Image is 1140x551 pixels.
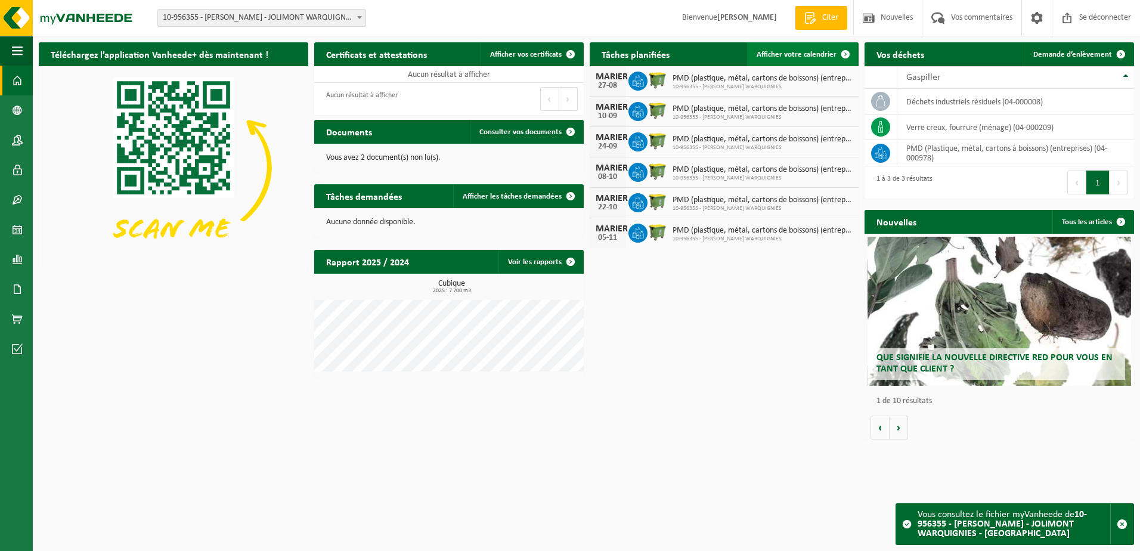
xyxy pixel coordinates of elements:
[320,86,398,112] div: Aucun résultat à afficher
[871,416,890,439] button: Précédent
[897,140,1134,166] td: PMD (Plastique, métal, cartons à boissons) (entreprises) (04-000978)
[326,218,572,227] p: Aucune donnée disponible.
[596,103,619,112] div: MARIER
[673,175,853,182] span: 10-956355 - [PERSON_NAME] WARQUIGNIES
[648,191,668,212] img: WB-1100-HPE-GN-50
[596,72,619,82] div: MARIER
[890,416,908,439] button: Prochain
[590,42,681,66] h2: Tâches planifiées
[673,165,853,175] span: PMD (plastique, métal, cartons de boissons) (entreprises)
[868,237,1132,386] a: Que signifie la nouvelle directive RED pour vous en tant que client ?
[39,42,280,66] h2: Téléchargez l’application Vanheede+ dès maintenant !
[596,143,619,151] div: 24-09
[314,184,414,208] h2: Tâches demandées
[648,161,668,181] img: WB-1100-HPE-GN-50
[596,203,619,212] div: 22-10
[559,87,578,111] button: Prochain
[596,173,619,181] div: 08-10
[596,112,619,120] div: 10-09
[876,353,1113,374] span: Que signifie la nouvelle directive RED pour vous en tant que client ?
[157,9,366,27] span: 10-956355 - CHU HELORA - JOLIMONT WARQUIGNIES - BOUSSU
[865,210,928,233] h2: Nouvelles
[508,258,562,266] font: Voir les rapports
[498,250,583,274] a: Voir les rapports
[596,133,619,143] div: MARIER
[906,73,941,82] span: Gaspiller
[673,226,853,236] span: PMD (plastique, métal, cartons de boissons) (entreprises)
[470,120,583,144] a: Consulter vos documents
[540,87,559,111] button: Précédent
[1062,218,1112,226] font: Tous les articles
[747,42,857,66] a: Afficher votre calendrier
[757,51,837,58] span: Afficher votre calendrier
[918,510,1087,538] strong: 10-956355 - [PERSON_NAME] - JOLIMONT WARQUIGNIES - [GEOGRAPHIC_DATA]
[314,66,584,83] td: Aucun résultat à afficher
[1052,210,1133,234] a: Tous les articles
[795,6,847,30] a: Citer
[897,114,1134,140] td: Verre creux, fourrure (ménage) (04-000209)
[648,100,668,120] img: WB-1100-HPE-GN-50
[438,279,465,288] font: Cubique
[320,288,584,294] span: 2025 : 7 700 m3
[596,234,619,242] div: 05-11
[673,74,853,83] span: PMD (plastique, métal, cartons de boissons) (entreprises)
[481,42,583,66] a: Afficher vos certificats
[673,104,853,114] span: PMD (plastique, métal, cartons de boissons) (entreprises)
[648,222,668,242] img: WB-1100-HPE-GN-50
[717,13,777,22] strong: [PERSON_NAME]
[673,135,853,144] span: PMD (plastique, métal, cartons de boissons) (entreprises)
[490,51,562,58] span: Afficher vos certificats
[876,397,1128,405] p: 1 de 10 résultats
[479,128,562,136] span: Consulter vos documents
[1033,51,1112,58] span: Demande d’enlèvement
[1086,171,1110,194] button: 1
[596,163,619,173] div: MARIER
[39,66,308,268] img: Téléchargez l’application VHEPlus
[673,205,853,212] span: 10-956355 - [PERSON_NAME] WARQUIGNIES
[314,42,439,66] h2: Certificats et attestations
[463,193,562,200] span: Afficher les tâches demandées
[673,196,853,205] span: PMD (plastique, métal, cartons de boissons) (entreprises)
[673,114,853,121] span: 10-956355 - [PERSON_NAME] WARQUIGNIES
[1024,42,1133,66] a: Demande d’enlèvement
[918,504,1110,544] div: Vous consultez le fichier myVanheede de
[596,194,619,203] div: MARIER
[314,120,384,143] h2: Documents
[596,224,619,234] div: MARIER
[1067,171,1086,194] button: Précédent
[682,13,777,22] font: Bienvenue
[819,12,841,24] span: Citer
[648,131,668,151] img: WB-1100-HPE-GN-50
[158,10,365,26] span: 10-956355 - CHU HELORA - JOLIMONT WARQUIGNIES - BOUSSU
[871,169,933,196] div: 1 à 3 de 3 résultats
[314,250,421,273] h2: Rapport 2025 / 2024
[648,70,668,90] img: WB-1100-HPE-GN-50
[673,83,853,91] span: 10-956355 - [PERSON_NAME] WARQUIGNIES
[1110,171,1128,194] button: Prochain
[897,89,1134,114] td: Déchets industriels résiduels (04-000008)
[673,144,853,151] span: 10-956355 - [PERSON_NAME] WARQUIGNIES
[326,154,572,162] p: Vous avez 2 document(s) non lu(s).
[596,82,619,90] div: 27-08
[453,184,583,208] a: Afficher les tâches demandées
[865,42,936,66] h2: Vos déchets
[673,236,853,243] span: 10-956355 - [PERSON_NAME] WARQUIGNIES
